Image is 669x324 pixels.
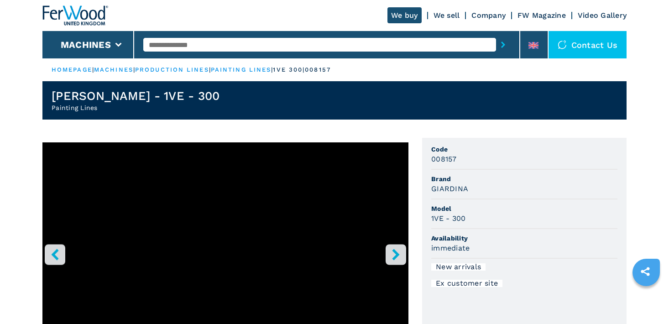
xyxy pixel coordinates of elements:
span: Availability [431,234,617,243]
div: New arrivals [431,263,486,271]
h2: Painting Lines [52,103,220,112]
button: submit-button [496,34,510,55]
div: Ex customer site [431,280,502,287]
button: left-button [45,244,65,265]
h3: GIARDINA [431,183,468,194]
a: sharethis [634,260,657,283]
p: 008157 [305,66,331,74]
span: Model [431,204,617,213]
a: We sell [434,11,460,20]
a: machines [94,66,133,73]
span: | [92,66,94,73]
a: FW Magazine [517,11,566,20]
div: Contact us [549,31,627,58]
a: HOMEPAGE [52,66,92,73]
h3: immediate [431,243,470,253]
h3: 008157 [431,154,457,164]
span: | [271,66,273,73]
a: We buy [387,7,422,23]
img: Contact us [558,40,567,49]
p: 1ve 300 | [273,66,305,74]
h3: 1VE - 300 [431,213,465,224]
img: Ferwood [42,5,108,26]
a: painting lines [211,66,271,73]
button: Machines [61,39,111,50]
a: Company [471,11,506,20]
iframe: Chat [630,283,662,317]
a: Video Gallery [578,11,627,20]
span: Code [431,145,617,154]
a: production lines [135,66,209,73]
span: | [133,66,135,73]
span: | [209,66,211,73]
span: Brand [431,174,617,183]
button: right-button [386,244,406,265]
h1: [PERSON_NAME] - 1VE - 300 [52,89,220,103]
